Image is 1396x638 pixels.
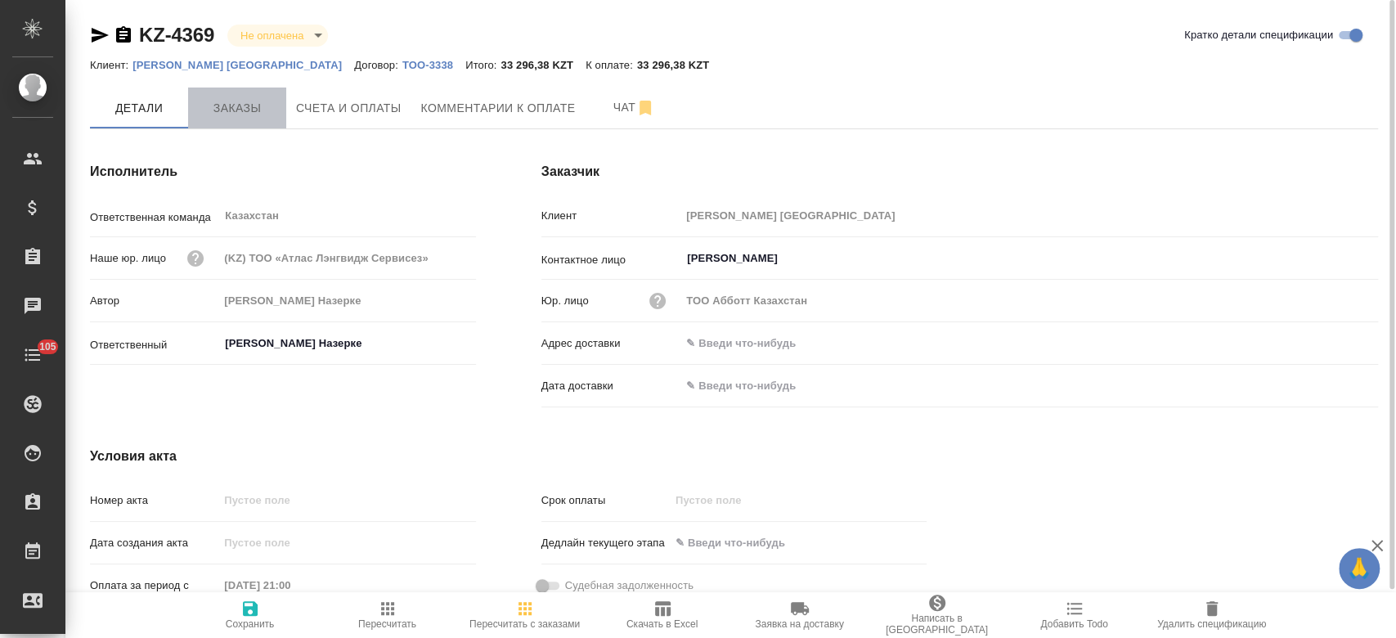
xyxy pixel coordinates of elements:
[227,25,328,47] div: Не оплачена
[637,59,722,71] p: 33 296,38 KZT
[236,29,308,43] button: Не оплачена
[541,335,681,352] p: Адрес доставки
[421,98,576,119] span: Комментарии к оплате
[90,337,218,353] p: Ответственный
[680,374,824,398] input: ✎ Введи что-нибудь
[218,246,475,270] input: Пустое поле
[218,573,361,597] input: Пустое поле
[90,535,218,551] p: Дата создания акта
[680,289,1378,312] input: Пустое поле
[465,59,500,71] p: Итого:
[90,25,110,45] button: Скопировать ссылку для ЯМессенджера
[565,577,694,594] span: Судебная задолженность
[680,204,1378,227] input: Пустое поле
[595,97,673,118] span: Чат
[541,492,670,509] p: Срок оплаты
[90,492,218,509] p: Номер акта
[29,339,66,355] span: 105
[296,98,402,119] span: Счета и оплаты
[198,98,276,119] span: Заказы
[132,57,354,71] a: [PERSON_NAME] [GEOGRAPHIC_DATA]
[594,592,731,638] button: Скачать в Excel
[139,24,214,46] a: KZ-4369
[541,378,681,394] p: Дата доставки
[670,488,813,512] input: Пустое поле
[755,618,843,630] span: Заявка на доставку
[731,592,869,638] button: Заявка на доставку
[358,618,416,630] span: Пересчитать
[354,59,402,71] p: Договор:
[1157,618,1266,630] span: Удалить спецификацию
[182,592,319,638] button: Сохранить
[1369,257,1372,260] button: Open
[319,592,456,638] button: Пересчитать
[1184,27,1333,43] span: Кратко детали спецификации
[1006,592,1143,638] button: Добавить Todo
[226,618,275,630] span: Сохранить
[402,59,465,71] p: ТОО-3338
[90,209,218,226] p: Ответственная команда
[541,535,670,551] p: Дедлайн текущего этапа
[541,293,589,309] p: Юр. лицо
[218,289,475,312] input: Пустое поле
[90,59,132,71] p: Клиент:
[541,252,681,268] p: Контактное лицо
[469,618,580,630] span: Пересчитать с заказами
[626,618,698,630] span: Скачать в Excel
[467,342,470,345] button: Open
[500,59,586,71] p: 33 296,38 KZT
[635,98,655,118] svg: Отписаться
[541,162,1378,182] h4: Заказчик
[586,59,637,71] p: К оплате:
[1040,618,1107,630] span: Добавить Todo
[1143,592,1281,638] button: Удалить спецификацию
[1345,551,1373,586] span: 🙏
[878,613,996,636] span: Написать в [GEOGRAPHIC_DATA]
[218,488,475,512] input: Пустое поле
[90,447,927,466] h4: Условия акта
[90,162,476,182] h4: Исполнитель
[541,208,681,224] p: Клиент
[90,293,218,309] p: Автор
[114,25,133,45] button: Скопировать ссылку
[90,250,166,267] p: Наше юр. лицо
[402,57,465,71] a: ТОО-3338
[869,592,1006,638] button: Написать в [GEOGRAPHIC_DATA]
[218,531,361,555] input: Пустое поле
[4,335,61,375] a: 105
[1339,548,1380,589] button: 🙏
[100,98,178,119] span: Детали
[680,331,1378,355] input: ✎ Введи что-нибудь
[456,592,594,638] button: Пересчитать с заказами
[670,531,813,555] input: ✎ Введи что-нибудь
[90,577,218,594] p: Оплата за период с
[132,59,354,71] p: [PERSON_NAME] [GEOGRAPHIC_DATA]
